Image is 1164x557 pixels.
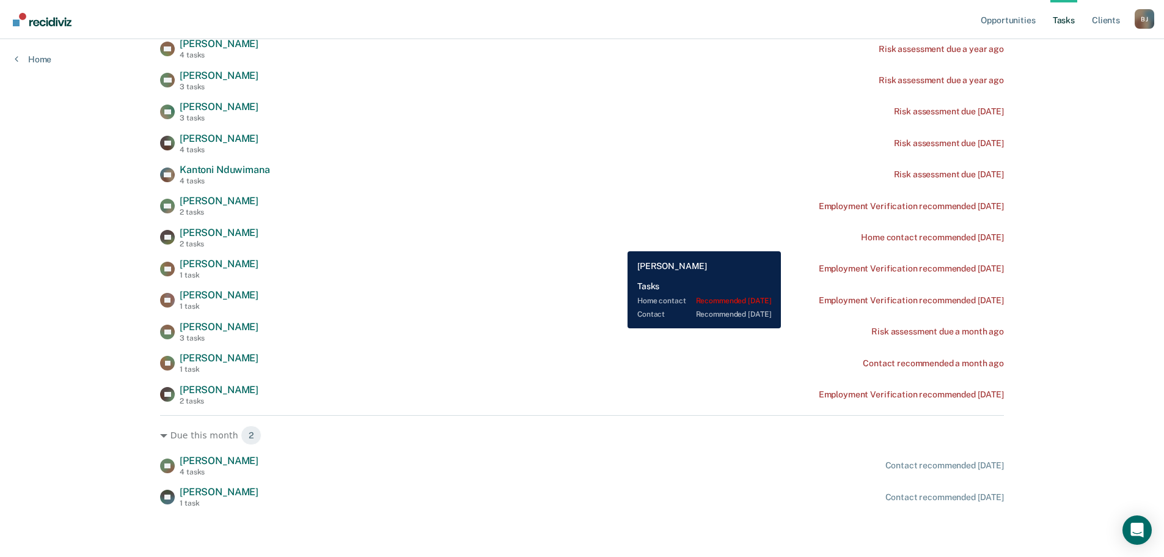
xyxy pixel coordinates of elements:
[879,75,1004,86] div: Risk assessment due a year ago
[180,271,258,279] div: 1 task
[180,133,258,144] span: [PERSON_NAME]
[180,114,258,122] div: 3 tasks
[863,358,1004,369] div: Contact recommended a month ago
[819,201,1004,212] div: Employment Verification recommended [DATE]
[1122,515,1152,545] div: Open Intercom Messenger
[180,365,258,374] div: 1 task
[180,334,258,342] div: 3 tasks
[180,499,258,507] div: 1 task
[180,240,258,248] div: 2 tasks
[180,455,258,467] span: [PERSON_NAME]
[861,232,1004,243] div: Home contact recommended [DATE]
[871,326,1004,337] div: Risk assessment due a month ago
[180,177,269,185] div: 4 tasks
[13,13,71,26] img: Recidiviz
[879,44,1004,54] div: Risk assessment due a year ago
[180,164,269,175] span: Kantoni Nduwimana
[894,169,1004,180] div: Risk assessment due [DATE]
[15,54,51,65] a: Home
[894,138,1004,149] div: Risk assessment due [DATE]
[180,258,258,270] span: [PERSON_NAME]
[160,426,1004,445] div: Due this month 2
[180,302,258,311] div: 1 task
[180,486,258,498] span: [PERSON_NAME]
[180,146,258,154] div: 4 tasks
[819,389,1004,400] div: Employment Verification recommended [DATE]
[819,264,1004,274] div: Employment Verification recommended [DATE]
[1135,9,1154,29] button: Profile dropdown button
[180,38,258,50] span: [PERSON_NAME]
[180,208,258,216] div: 2 tasks
[180,70,258,81] span: [PERSON_NAME]
[180,51,258,59] div: 4 tasks
[180,321,258,333] span: [PERSON_NAME]
[180,289,258,301] span: [PERSON_NAME]
[1135,9,1154,29] div: B J
[180,227,258,238] span: [PERSON_NAME]
[885,492,1004,503] div: Contact recommended [DATE]
[180,352,258,364] span: [PERSON_NAME]
[180,468,258,476] div: 4 tasks
[180,397,258,405] div: 2 tasks
[180,101,258,113] span: [PERSON_NAME]
[894,106,1004,117] div: Risk assessment due [DATE]
[180,384,258,396] span: [PERSON_NAME]
[241,426,262,445] span: 2
[819,295,1004,306] div: Employment Verification recommended [DATE]
[180,195,258,207] span: [PERSON_NAME]
[885,460,1004,471] div: Contact recommended [DATE]
[180,83,258,91] div: 3 tasks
